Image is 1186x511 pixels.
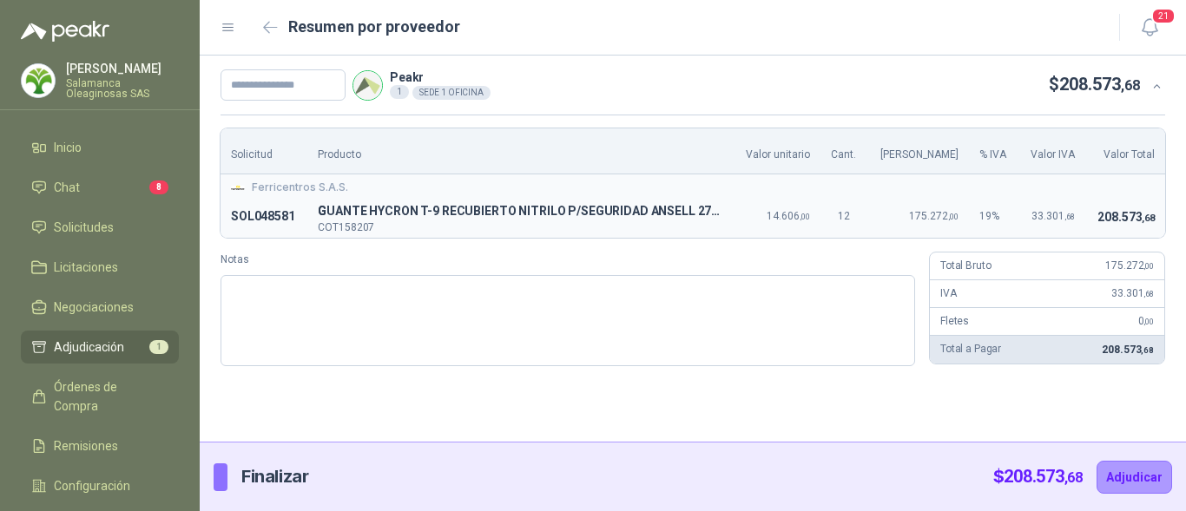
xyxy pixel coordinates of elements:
[1018,128,1085,174] th: Valor IVA
[21,131,179,164] a: Inicio
[1105,259,1154,272] span: 175.272
[1143,261,1154,271] span: ,00
[940,341,1001,357] p: Total a Pagar
[318,201,722,222] p: G
[1111,287,1154,299] span: 33.301
[66,78,179,99] p: Salamanca Oleaginosas SAS
[307,128,733,174] th: Producto
[54,178,80,197] span: Chat
[21,469,179,502] a: Configuración
[1097,210,1155,224] span: 208.573
[318,201,722,222] span: GUANTE HYCRON T-9 RECUBIERTO NITRILO P/SEGURIDAD ANSELL 27-805
[54,476,130,495] span: Configuración
[21,21,109,42] img: Logo peakr
[1138,315,1154,327] span: 0
[1102,344,1154,356] span: 208.573
[21,211,179,244] a: Solicitudes
[221,128,307,174] th: Solicitud
[21,370,179,423] a: Órdenes de Compra
[1031,210,1075,222] span: 33.301
[22,64,55,97] img: Company Logo
[353,71,382,100] img: Company Logo
[390,71,491,83] p: Peakr
[21,251,179,284] a: Licitaciones
[733,128,820,174] th: Valor unitario
[54,337,124,357] span: Adjudicación
[390,85,409,99] div: 1
[940,313,969,330] p: Fletes
[54,377,162,416] span: Órdenes de Compra
[1004,466,1083,487] span: 208.573
[54,298,134,317] span: Negociaciones
[940,258,991,274] p: Total Bruto
[54,258,118,277] span: Licitaciones
[318,222,722,233] p: COT158207
[231,180,1155,196] div: Ferricentros S.A.S.
[1142,213,1155,224] span: ,68
[149,180,168,194] span: 8
[940,285,957,302] p: IVA
[1151,8,1176,24] span: 21
[231,180,245,194] img: Company Logo
[867,128,969,174] th: [PERSON_NAME]
[820,128,867,174] th: Cant.
[1064,469,1083,486] span: ,68
[1143,317,1154,326] span: ,00
[21,171,179,204] a: Chat8
[969,196,1018,238] td: 19 %
[1141,345,1154,355] span: ,68
[1097,461,1172,494] button: Adjudicar
[221,252,915,268] label: Notas
[54,218,114,237] span: Solicitudes
[969,128,1018,174] th: % IVA
[241,463,308,490] p: Finalizar
[149,340,168,354] span: 1
[66,62,179,75] p: [PERSON_NAME]
[288,15,460,39] h2: Resumen por proveedor
[1064,212,1075,221] span: ,68
[820,196,867,238] td: 12
[1143,289,1154,298] span: ,68
[1085,128,1165,174] th: Valor Total
[993,463,1083,490] p: $
[21,291,179,324] a: Negociaciones
[909,210,959,222] span: 175.272
[1134,12,1165,43] button: 21
[948,212,959,221] span: ,00
[767,210,810,222] span: 14.606
[800,212,810,221] span: ,00
[21,331,179,364] a: Adjudicación1
[54,436,118,455] span: Remisiones
[21,429,179,462] a: Remisiones
[1049,71,1140,98] p: $
[54,138,82,157] span: Inicio
[231,206,297,227] p: SOL048581
[1121,77,1140,94] span: ,68
[412,86,491,100] div: SEDE 1 OFICINA
[1059,74,1140,95] span: 208.573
